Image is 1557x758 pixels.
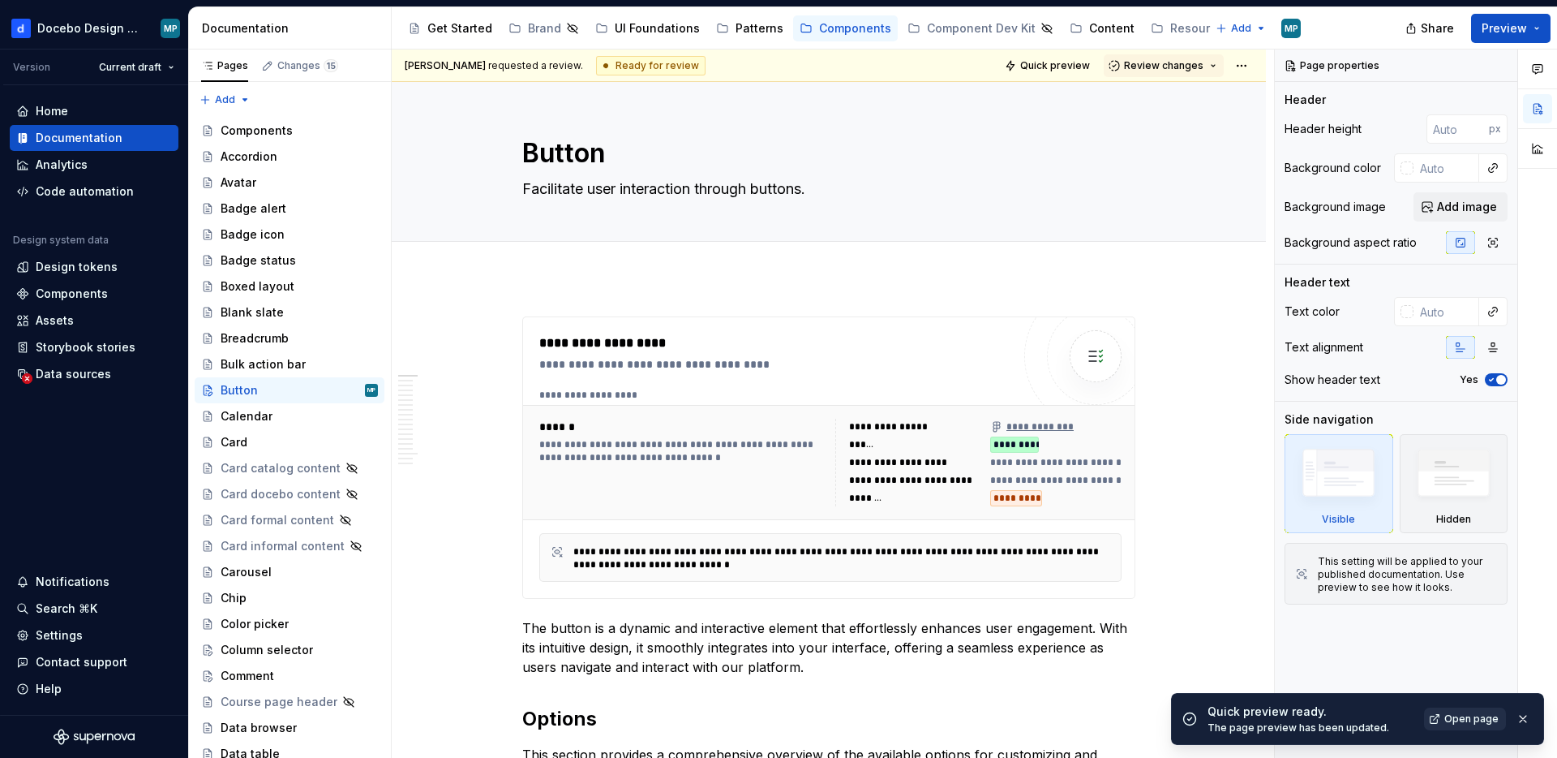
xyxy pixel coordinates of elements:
div: MP [164,22,178,35]
div: Card docebo content [221,486,341,502]
button: Quick preview [1000,54,1097,77]
span: [PERSON_NAME] [405,59,486,71]
div: This setting will be applied to your published documentation. Use preview to see how it looks. [1318,555,1497,594]
div: Code automation [36,183,134,200]
button: Docebo Design SystemMP [3,11,185,45]
div: Card informal content [221,538,345,554]
div: Data sources [36,366,111,382]
div: Header text [1285,274,1350,291]
div: The page preview has been updated. [1207,721,1414,734]
a: Blank slate [195,299,384,325]
div: Text color [1285,304,1340,320]
a: Card catalog content [195,455,384,481]
div: Brand [528,20,561,37]
a: Card docebo content [195,481,384,507]
svg: Supernova Logo [54,729,135,745]
div: Changes [277,59,338,72]
div: Storybook stories [36,339,135,355]
div: Hidden [1436,513,1471,526]
a: Design tokens [10,254,178,280]
div: Show header text [1285,372,1380,388]
div: Side navigation [1285,411,1374,428]
div: Header height [1285,121,1362,137]
a: Patterns [710,15,790,41]
div: Pages [201,59,248,72]
div: Breadcrumb [221,330,289,347]
a: Data browser [195,715,384,741]
div: Background image [1285,199,1386,215]
textarea: Button [519,134,1132,173]
button: Review changes [1104,54,1224,77]
div: Settings [36,627,83,644]
div: Contact support [36,654,127,670]
button: Add [195,88,255,111]
span: 15 [324,59,338,72]
span: Share [1421,20,1454,37]
div: Components [36,286,108,302]
div: UI Foundations [615,20,700,37]
div: Chip [221,590,247,606]
div: Visible [1285,434,1393,533]
div: Calendar [221,408,272,424]
div: Version [13,61,50,74]
a: Open page [1424,708,1506,730]
a: Components [793,15,898,41]
a: Card formal content [195,507,384,533]
div: Help [36,681,62,697]
div: Badge icon [221,226,285,243]
button: Add image [1413,192,1508,222]
div: Card formal content [221,512,334,528]
div: Comment [221,668,274,684]
div: Notifications [36,574,109,590]
div: Documentation [36,130,122,146]
div: Visible [1322,513,1355,526]
div: Avatar [221,174,256,191]
a: Avatar [195,170,384,196]
span: requested a review. [405,59,583,72]
a: Accordion [195,144,384,170]
div: Patterns [736,20,783,37]
div: Design system data [13,234,109,247]
a: Data sources [10,361,178,387]
div: Card catalog content [221,460,341,476]
div: Blank slate [221,304,284,321]
span: Add image [1437,199,1497,215]
div: Column selector [221,642,313,658]
div: Hidden [1400,434,1508,533]
input: Auto [1413,297,1479,326]
span: Add [215,93,235,106]
button: Contact support [10,649,178,675]
div: Header [1285,92,1326,108]
a: Analytics [10,152,178,178]
button: Help [10,676,178,702]
a: Column selector [195,637,384,663]
div: Get Started [427,20,492,37]
div: Bulk action bar [221,356,306,373]
a: Components [195,118,384,144]
div: Course page header [221,694,337,710]
a: Breadcrumb [195,325,384,351]
div: Quick preview ready. [1207,704,1414,720]
span: Quick preview [1020,59,1090,72]
a: Chip [195,585,384,611]
div: Design tokens [36,259,118,275]
div: Components [819,20,891,37]
div: Assets [36,312,74,329]
a: Course page header [195,689,384,715]
a: Documentation [10,125,178,151]
input: Auto [1426,114,1489,144]
span: Current draft [99,61,161,74]
a: ButtonMP [195,377,384,403]
div: Page tree [401,12,1207,45]
a: Component Dev Kit [901,15,1060,41]
p: The button is a dynamic and interactive element that effortlessly enhances user engagement. With ... [522,618,1135,677]
button: Current draft [92,56,182,79]
span: Add [1231,22,1251,35]
button: Preview [1471,14,1551,43]
a: Bulk action bar [195,351,384,377]
a: Badge status [195,248,384,273]
input: Auto [1413,153,1479,183]
a: Comment [195,663,384,689]
div: MP [367,382,375,398]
